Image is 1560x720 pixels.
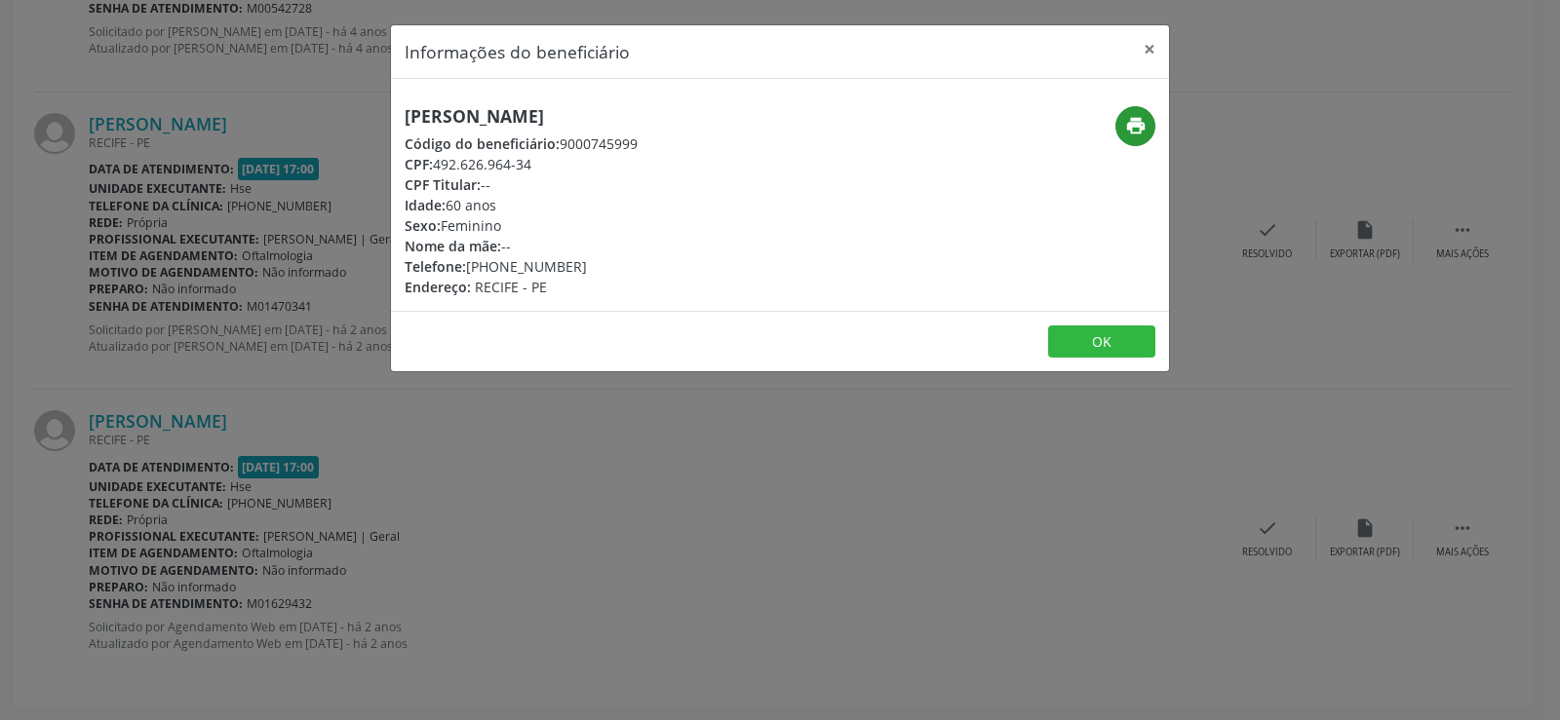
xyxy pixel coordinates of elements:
[405,134,560,153] span: Código do beneficiário:
[405,174,638,195] div: --
[405,154,638,174] div: 492.626.964-34
[1115,106,1155,146] button: print
[405,278,471,296] span: Endereço:
[405,237,501,255] span: Nome da mãe:
[405,236,638,256] div: --
[405,155,433,173] span: CPF:
[405,215,638,236] div: Feminino
[405,39,630,64] h5: Informações do beneficiário
[1048,325,1155,359] button: OK
[1125,115,1147,136] i: print
[475,278,547,296] span: RECIFE - PE
[1130,25,1169,73] button: Close
[405,106,638,127] h5: [PERSON_NAME]
[405,256,638,277] div: [PHONE_NUMBER]
[405,216,441,235] span: Sexo:
[405,133,638,154] div: 9000745999
[405,195,638,215] div: 60 anos
[405,196,446,214] span: Idade:
[405,257,466,276] span: Telefone:
[405,175,481,194] span: CPF Titular:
